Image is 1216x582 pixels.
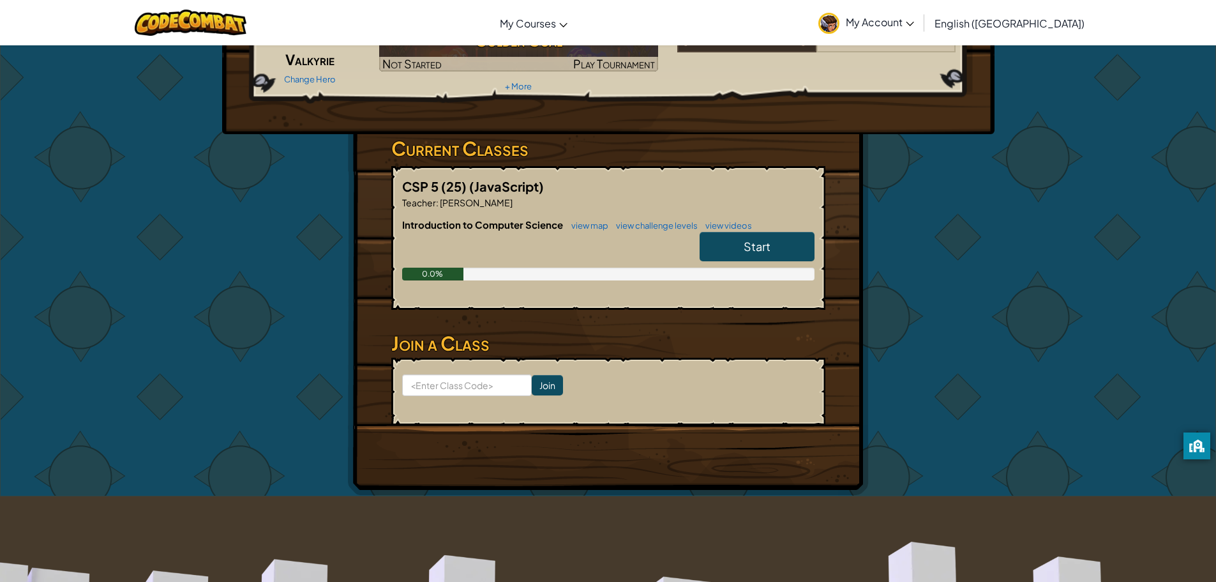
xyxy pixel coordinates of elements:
button: privacy banner [1183,433,1210,459]
span: My Courses [500,17,556,30]
img: avatar [818,13,839,34]
input: Join [532,375,563,395]
span: Introduction to Computer Science [402,218,565,231]
span: My Account [846,15,914,29]
a: My Courses [493,6,574,40]
a: Golden GoalNot StartedPlay Tournament [379,23,658,72]
a: view videos [699,220,752,231]
span: Not Started [382,56,442,71]
a: Change Hero [284,74,336,84]
span: (JavaScript) [469,178,544,194]
span: : [436,197,439,208]
input: <Enter Class Code> [402,374,532,396]
a: [GEOGRAPHIC_DATA]233players [677,40,956,55]
a: view map [565,220,608,231]
div: 0.0% [402,268,464,280]
span: Valkyrie [285,50,334,68]
span: Start [744,239,770,254]
h3: Current Classes [391,134,825,163]
h3: Join a Class [391,329,825,358]
a: view challenge levels [610,220,698,231]
a: + More [505,81,532,91]
a: English ([GEOGRAPHIC_DATA]) [928,6,1091,40]
a: My Account [812,3,920,43]
span: English ([GEOGRAPHIC_DATA]) [935,17,1085,30]
img: CodeCombat logo [135,10,246,36]
span: CSP 5 (25) [402,178,469,194]
span: Teacher [402,197,436,208]
span: Play Tournament [573,56,655,71]
span: [PERSON_NAME] [439,197,513,208]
